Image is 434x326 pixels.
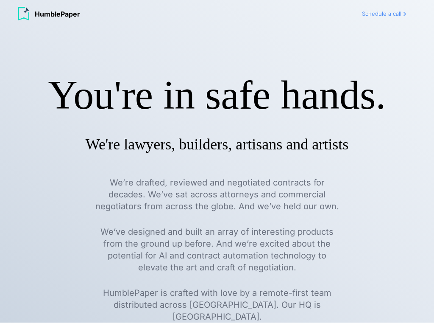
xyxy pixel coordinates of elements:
[14,136,420,153] h2: We're lawyers, builders, artisans and artists
[48,72,386,118] span: You're in safe hands.
[35,9,80,19] span: HumblePaper
[95,287,339,323] div: HumblePaper is crafted with love by a remote-first team distributed across [GEOGRAPHIC_DATA]. Our...
[95,177,339,212] div: We’re drafted, reviewed and negotiated contracts for decades. We’ve sat across attorneys and comm...
[17,7,31,20] img: logo
[17,7,80,20] a: logo HumblePaper
[355,6,415,21] a: Schedule a call
[95,226,339,273] div: We’ve designed and built an array of interesting products from the ground up before. And we’re ex...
